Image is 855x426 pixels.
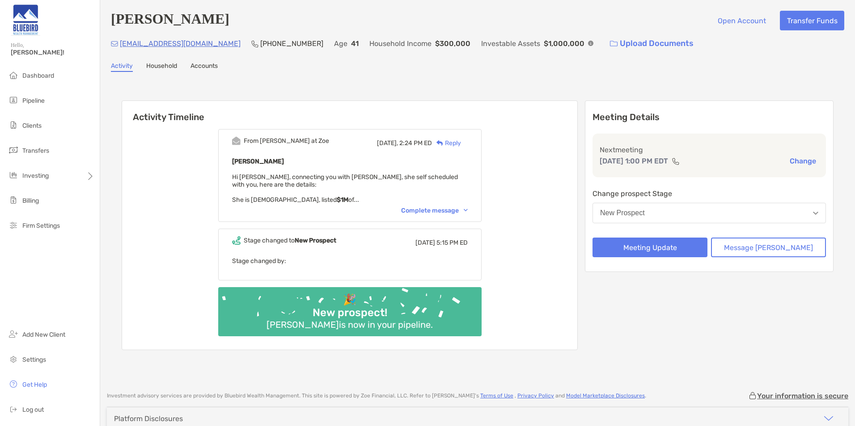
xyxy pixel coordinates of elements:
img: Chevron icon [464,209,468,212]
p: Change prospect Stage [593,188,826,199]
img: Event icon [232,236,241,245]
span: [PERSON_NAME]! [11,49,94,56]
span: Transfers [22,147,49,155]
div: Complete message [401,207,468,214]
img: transfers icon [8,145,19,155]
img: clients icon [8,120,19,130]
div: 🎉 [339,293,360,306]
p: [EMAIL_ADDRESS][DOMAIN_NAME] [120,38,241,49]
img: pipeline icon [8,95,19,105]
h6: Activity Timeline [122,101,577,122]
h4: [PERSON_NAME] [111,11,229,30]
img: dashboard icon [8,70,19,80]
button: Change [787,156,819,166]
img: firm-settings icon [8,220,19,230]
img: icon arrow [823,413,834,424]
a: Household [146,62,177,72]
img: communication type [672,158,680,165]
span: Firm Settings [22,222,60,230]
div: [PERSON_NAME] is now in your pipeline. [263,319,436,330]
span: Clients [22,122,42,129]
p: 41 [351,38,359,49]
span: Dashboard [22,72,54,79]
span: [DATE], [377,139,398,147]
p: Investment advisory services are provided by Bluebird Wealth Management . This site is powered by... [107,393,646,399]
p: Household Income [369,38,432,49]
p: Next meeting [600,144,819,155]
p: Your information is secure [757,392,848,400]
img: Email Icon [111,41,118,46]
span: Pipeline [22,97,45,104]
img: button icon [610,41,618,47]
div: Reply [432,138,461,148]
p: Stage changed by: [232,255,468,267]
div: New Prospect [600,209,645,217]
a: Terms of Use [480,393,513,399]
img: logout icon [8,404,19,414]
p: Age [334,38,347,49]
img: billing icon [8,195,19,205]
button: Meeting Update [593,238,707,257]
b: New Prospect [295,237,336,244]
img: Confetti [218,287,482,329]
span: Add New Client [22,331,65,338]
img: settings icon [8,354,19,364]
a: Accounts [190,62,218,72]
button: Message [PERSON_NAME] [711,238,826,257]
button: New Prospect [593,203,826,223]
img: Zoe Logo [11,4,40,36]
a: Upload Documents [604,34,699,53]
a: Activity [111,62,133,72]
b: [PERSON_NAME] [232,158,284,165]
img: Reply icon [436,140,443,146]
span: Settings [22,356,46,363]
span: 5:15 PM ED [436,239,468,246]
span: [DATE] [415,239,435,246]
span: 2:24 PM ED [399,139,432,147]
span: Hi [PERSON_NAME], connecting you with [PERSON_NAME], she self scheduled with you, here are the de... [232,173,458,204]
p: [DATE] 1:00 PM EDT [600,155,668,167]
p: Meeting Details [593,112,826,123]
span: Log out [22,406,44,413]
a: Model Marketplace Disclosures [566,393,645,399]
img: investing icon [8,170,19,180]
div: New prospect! [309,306,391,319]
strong: $1M [337,196,348,204]
p: Investable Assets [481,38,540,49]
span: Billing [22,197,39,205]
div: From [PERSON_NAME] at Zoe [244,137,329,145]
img: Open dropdown arrow [813,212,818,215]
img: Info Icon [588,41,593,46]
span: Investing [22,172,49,180]
a: Privacy Policy [517,393,554,399]
button: Open Account [711,11,773,30]
img: Event icon [232,137,241,145]
p: [PHONE_NUMBER] [260,38,323,49]
div: Stage changed to [244,237,336,244]
div: Platform Disclosures [114,414,183,423]
img: add_new_client icon [8,329,19,339]
span: Get Help [22,381,47,388]
img: Phone Icon [251,40,258,47]
button: Transfer Funds [780,11,844,30]
p: $1,000,000 [544,38,584,49]
img: get-help icon [8,379,19,389]
p: $300,000 [435,38,470,49]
